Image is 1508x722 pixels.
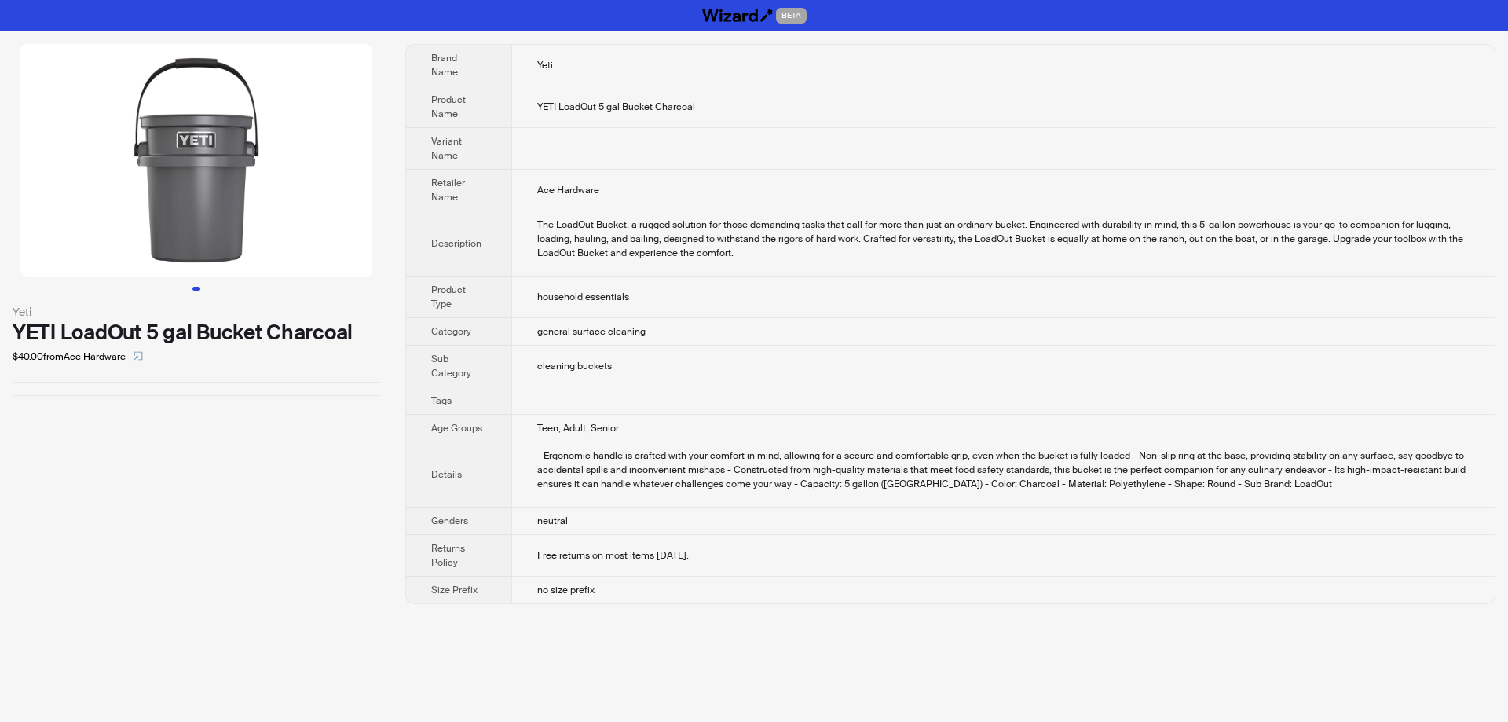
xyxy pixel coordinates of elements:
span: Details [431,468,462,481]
span: household essentials [537,291,629,303]
span: Free returns on most items [DATE]. [537,549,689,562]
span: Category [431,325,471,338]
div: $40.00 from Ace Hardware [13,344,380,369]
img: YETI LoadOut 5 gal Bucket Charcoal image 1 [20,44,372,277]
span: no size prefix [537,584,595,596]
span: Returns Policy [431,542,465,569]
span: Sub Category [431,353,471,379]
span: Description [431,237,481,250]
span: Ace Hardware [537,184,599,196]
span: Genders [431,515,468,527]
span: general surface cleaning [537,325,646,338]
span: Product Type [431,284,466,310]
span: Tags [431,394,452,407]
span: BETA [776,8,807,24]
span: Age Groups [431,422,482,434]
span: Size Prefix [431,584,478,596]
span: Product Name [431,93,466,120]
div: YETI LoadOut 5 gal Bucket Charcoal [13,321,380,344]
button: Go to slide 1 [192,287,200,291]
span: Brand Name [431,52,458,79]
span: select [134,351,143,361]
span: Retailer Name [431,177,465,203]
span: cleaning buckets [537,360,612,372]
div: Yeti [13,303,380,321]
div: The LoadOut Bucket, a rugged solution for those demanding tasks that call for more than just an o... [537,218,1470,260]
span: neutral [537,515,568,527]
span: YETI LoadOut 5 gal Bucket Charcoal [537,101,695,113]
div: - Ergonomic handle is crafted with your comfort in mind, allowing for a secure and comfortable gr... [537,449,1470,491]
span: Variant Name [431,135,462,162]
span: Yeti [537,59,553,71]
span: Teen, Adult, Senior [537,422,619,434]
